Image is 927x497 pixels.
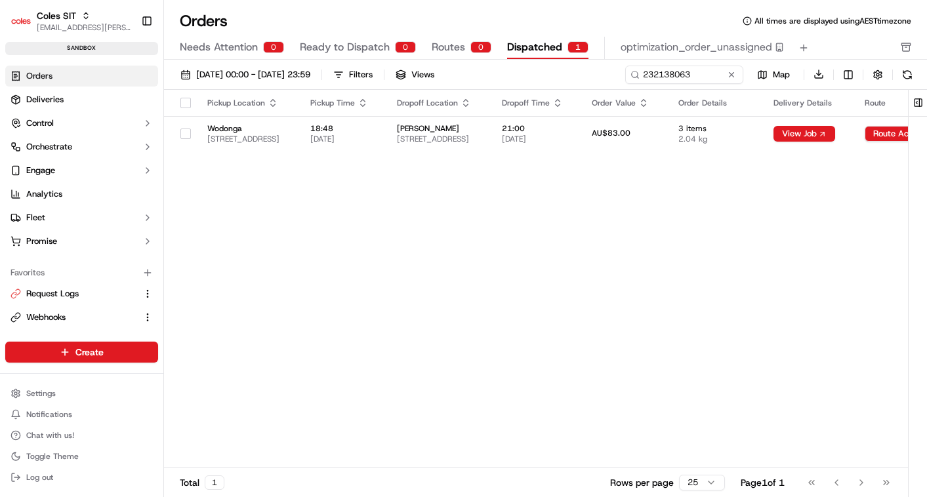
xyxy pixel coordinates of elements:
[502,123,571,134] span: 21:00
[10,10,31,31] img: Coles SIT
[678,123,753,134] span: 3 items
[5,160,158,181] button: Engage
[567,41,588,53] div: 1
[754,16,911,26] span: All times are displayed using AEST timezone
[26,141,72,153] span: Orchestrate
[507,39,562,55] span: Dispatched
[5,384,158,403] button: Settings
[37,9,76,22] button: Coles SIT
[26,451,79,462] span: Toggle Theme
[773,129,835,139] a: View Job
[395,41,416,53] div: 0
[773,98,844,108] div: Delivery Details
[26,472,53,483] span: Log out
[26,70,52,82] span: Orders
[349,69,373,81] div: Filters
[5,447,158,466] button: Toggle Theme
[898,66,917,84] button: Refresh
[5,5,136,37] button: Coles SITColes SIT[EMAIL_ADDRESS][PERSON_NAME][PERSON_NAME][DOMAIN_NAME]
[397,134,481,144] span: [STREET_ADDRESS]
[26,165,55,176] span: Engage
[26,94,64,106] span: Deliveries
[5,66,158,87] a: Orders
[26,388,56,399] span: Settings
[310,134,376,144] span: [DATE]
[205,475,224,490] div: 1
[5,405,158,424] button: Notifications
[5,231,158,252] button: Promise
[26,430,74,441] span: Chat with us!
[75,346,104,359] span: Create
[390,66,440,84] button: Views
[5,468,158,487] button: Log out
[678,98,753,108] div: Order Details
[26,409,72,420] span: Notifications
[5,262,158,283] div: Favorites
[502,134,571,144] span: [DATE]
[397,98,481,108] div: Dropoff Location
[180,10,228,31] h1: Orders
[621,39,772,55] span: optimization_order_unassigned
[180,39,258,55] span: Needs Attention
[207,134,289,144] span: [STREET_ADDRESS]
[5,307,158,328] button: Webhooks
[327,66,379,84] button: Filters
[5,207,158,228] button: Fleet
[411,69,434,81] span: Views
[300,39,390,55] span: Ready to Dispatch
[592,98,657,108] div: Order Value
[5,426,158,445] button: Chat with us!
[5,184,158,205] a: Analytics
[625,66,743,84] input: Type to search
[196,69,310,81] span: [DATE] 00:00 - [DATE] 23:59
[10,288,137,300] a: Request Logs
[5,136,158,157] button: Orchestrate
[26,235,57,247] span: Promise
[180,475,224,490] div: Total
[397,123,481,134] span: [PERSON_NAME]
[749,67,798,83] button: Map
[26,212,45,224] span: Fleet
[207,98,289,108] div: Pickup Location
[263,41,284,53] div: 0
[470,41,491,53] div: 0
[5,342,158,363] button: Create
[741,476,785,489] div: Page 1 of 1
[26,117,54,129] span: Control
[432,39,465,55] span: Routes
[773,69,790,81] span: Map
[5,113,158,134] button: Control
[502,98,571,108] div: Dropoff Time
[592,128,630,138] span: AU$83.00
[37,22,131,33] button: [EMAIL_ADDRESS][PERSON_NAME][PERSON_NAME][DOMAIN_NAME]
[310,98,376,108] div: Pickup Time
[207,123,289,134] span: Wodonga
[10,311,137,323] a: Webhooks
[26,188,62,200] span: Analytics
[678,134,753,144] span: 2.04 kg
[5,89,158,110] a: Deliveries
[5,42,158,55] div: sandbox
[773,126,835,142] button: View Job
[610,476,674,489] p: Rows per page
[26,288,79,300] span: Request Logs
[310,123,376,134] span: 18:48
[5,283,158,304] button: Request Logs
[175,66,316,84] button: [DATE] 00:00 - [DATE] 23:59
[26,311,66,323] span: Webhooks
